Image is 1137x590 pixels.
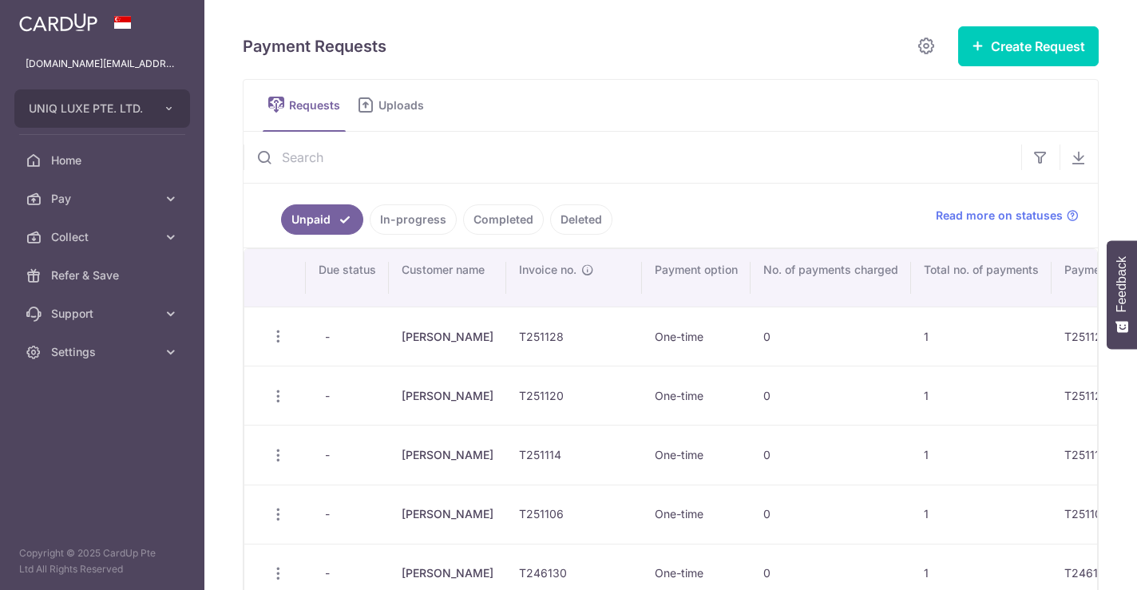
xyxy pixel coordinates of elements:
td: [PERSON_NAME] [389,425,506,484]
span: Refer & Save [51,267,156,283]
input: Search [244,132,1021,183]
td: [PERSON_NAME] [389,366,506,425]
span: Collect [51,229,156,245]
span: Invoice no. [519,262,576,278]
p: [DOMAIN_NAME][EMAIL_ADDRESS][DOMAIN_NAME] [26,56,179,72]
td: 1 [911,425,1052,484]
td: 0 [751,307,911,366]
td: 0 [751,425,911,484]
span: UNIQ LUXE PTE. LTD. [29,101,147,117]
span: Total no. of payments [924,262,1039,278]
span: Home [51,152,156,168]
td: One-time [642,307,751,366]
span: Settings [51,344,156,360]
span: Payment option [655,262,738,278]
iframe: Opens a widget where you can find more information [1034,542,1121,582]
td: T251114 [506,425,642,484]
span: Pay [51,191,156,207]
span: - [319,385,336,407]
th: Customer name [389,249,506,307]
td: 1 [911,366,1052,425]
td: [PERSON_NAME] [389,485,506,544]
td: 0 [751,366,911,425]
a: Unpaid [281,204,363,235]
td: [PERSON_NAME] [389,307,506,366]
button: UNIQ LUXE PTE. LTD. [14,89,190,128]
td: One-time [642,425,751,484]
th: No. of payments charged [751,249,911,307]
span: No. of payments charged [763,262,898,278]
a: Deleted [550,204,612,235]
h5: Payment Requests [243,34,386,59]
td: 1 [911,307,1052,366]
th: Invoice no. [506,249,642,307]
td: T251106 [506,485,642,544]
th: Payment option [642,249,751,307]
img: CardUp [19,13,97,32]
td: One-time [642,485,751,544]
span: - [319,326,336,348]
a: In-progress [370,204,457,235]
span: - [319,444,336,466]
span: Uploads [378,97,435,113]
button: Create Request [958,26,1099,66]
a: Requests [263,80,346,131]
span: - [319,503,336,525]
span: Requests [289,97,346,113]
td: 1 [911,485,1052,544]
span: Support [51,306,156,322]
td: T251120 [506,366,642,425]
span: Feedback [1115,256,1129,312]
span: Payment ref. [1064,262,1131,278]
th: Total no. of payments [911,249,1052,307]
a: Completed [463,204,544,235]
a: Read more on statuses [936,208,1079,224]
span: Read more on statuses [936,208,1063,224]
th: Due status [306,249,389,307]
td: T251128 [506,307,642,366]
td: One-time [642,366,751,425]
a: Uploads [352,80,435,131]
button: Feedback - Show survey [1107,240,1137,349]
td: 0 [751,485,911,544]
span: - [319,562,336,584]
